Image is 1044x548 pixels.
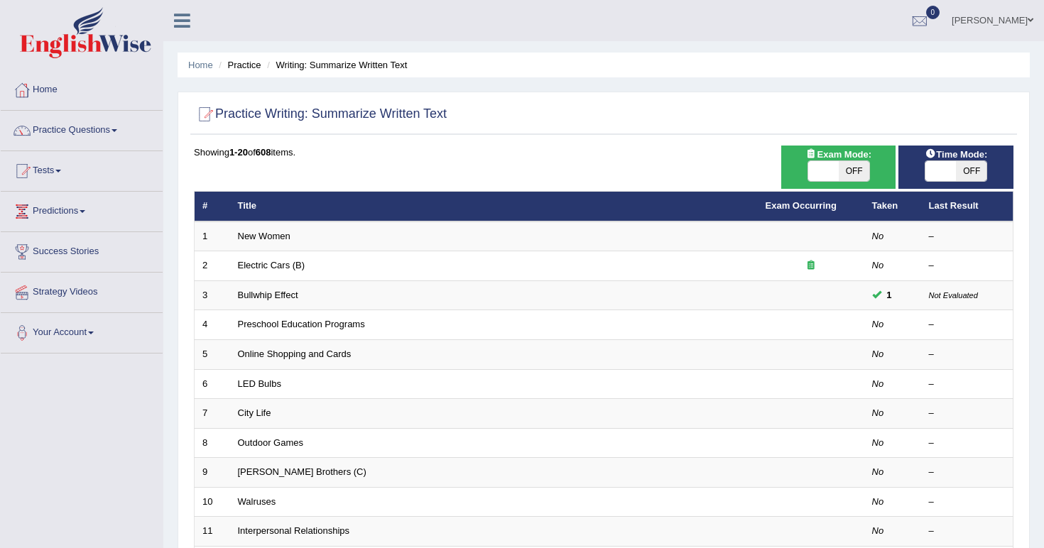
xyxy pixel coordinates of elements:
a: Home [188,60,213,70]
h2: Practice Writing: Summarize Written Text [194,104,447,125]
a: Outdoor Games [238,437,304,448]
small: Not Evaluated [929,291,978,300]
div: – [929,525,1006,538]
span: You can still take this question [881,287,898,302]
a: Preschool Education Programs [238,319,365,329]
td: 1 [195,221,230,251]
div: – [929,407,1006,420]
span: 0 [926,6,940,19]
th: Title [230,192,758,221]
em: No [872,525,884,536]
td: 8 [195,428,230,458]
div: – [929,466,1006,479]
a: New Women [238,231,290,241]
div: Showing of items. [194,146,1013,159]
div: – [929,495,1006,509]
a: Strategy Videos [1,273,163,308]
th: Last Result [921,192,1013,221]
div: – [929,378,1006,391]
a: Predictions [1,192,163,227]
a: LED Bulbs [238,378,281,389]
td: 10 [195,487,230,517]
td: 6 [195,369,230,399]
td: 5 [195,340,230,370]
li: Writing: Summarize Written Text [263,58,407,72]
a: Tests [1,151,163,187]
a: Success Stories [1,232,163,268]
li: Practice [215,58,261,72]
th: # [195,192,230,221]
em: No [872,349,884,359]
b: 608 [256,147,271,158]
a: [PERSON_NAME] Brothers (C) [238,466,366,477]
div: – [929,230,1006,243]
a: Practice Questions [1,111,163,146]
a: Walruses [238,496,276,507]
a: Your Account [1,313,163,349]
span: Exam Mode: [800,147,876,162]
div: – [929,259,1006,273]
a: Electric Cars (B) [238,260,305,270]
td: 7 [195,399,230,429]
em: No [872,407,884,418]
td: 11 [195,517,230,547]
em: No [872,231,884,241]
span: OFF [956,161,986,181]
a: Exam Occurring [766,200,837,211]
em: No [872,496,884,507]
em: No [872,319,884,329]
div: Show exams occurring in exams [781,146,896,189]
td: 3 [195,280,230,310]
b: 1-20 [229,147,248,158]
div: Exam occurring question [766,259,857,273]
em: No [872,466,884,477]
div: – [929,348,1006,361]
em: No [872,260,884,270]
em: No [872,378,884,389]
td: 4 [195,310,230,340]
td: 2 [195,251,230,281]
div: – [929,318,1006,331]
span: Time Mode: [919,147,993,162]
a: Home [1,70,163,106]
th: Taken [864,192,921,221]
a: Online Shopping and Cards [238,349,352,359]
a: Interpersonal Relationships [238,525,350,536]
span: OFF [839,161,869,181]
a: City Life [238,407,271,418]
em: No [872,437,884,448]
a: Bullwhip Effect [238,290,298,300]
td: 9 [195,458,230,488]
div: – [929,437,1006,450]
